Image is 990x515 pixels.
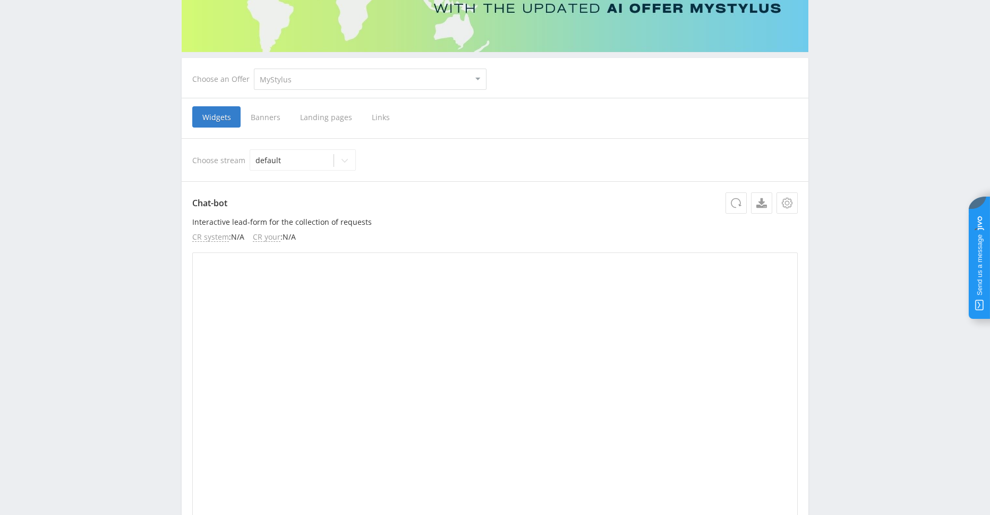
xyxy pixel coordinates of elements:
[241,106,290,128] span: Banners
[192,218,798,226] p: Interactive lead-form for the collection of requests
[192,106,241,128] span: Widgets
[726,192,747,214] button: Update
[192,149,798,171] div: Choose stream
[751,192,772,214] a: Download
[192,75,254,83] div: Choose an Offer
[192,233,244,242] li: : N/A
[253,233,296,242] li: : N/A
[290,106,362,128] span: Landing pages
[362,106,400,128] span: Links
[192,233,229,242] span: CR system
[192,192,798,214] p: Chat-bot
[253,233,280,242] span: CR your
[776,192,798,214] button: Settings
